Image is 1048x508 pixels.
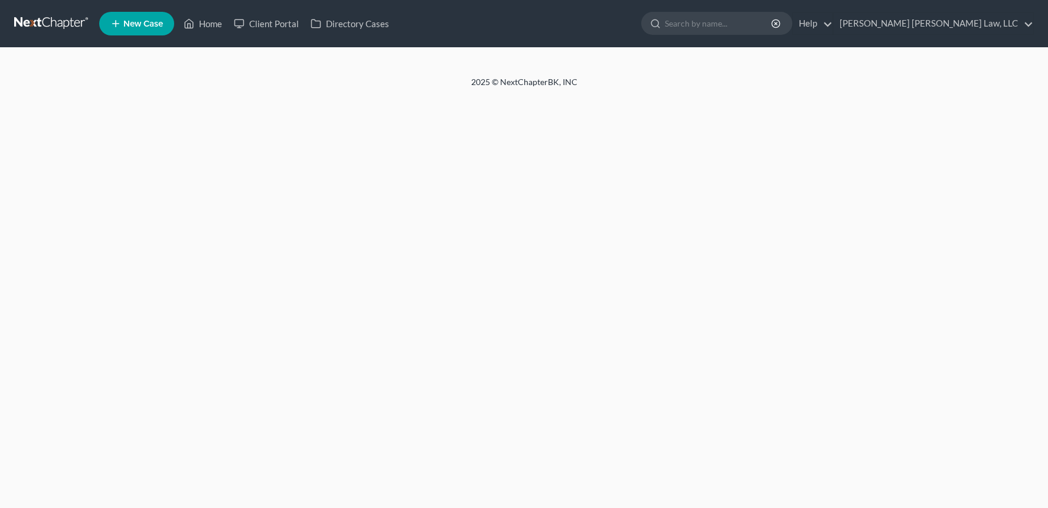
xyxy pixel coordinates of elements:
a: Help [793,13,832,34]
a: Home [178,13,228,34]
a: [PERSON_NAME] [PERSON_NAME] Law, LLC [834,13,1033,34]
div: 2025 © NextChapterBK, INC [188,76,861,97]
span: New Case [123,19,163,28]
a: Directory Cases [305,13,395,34]
input: Search by name... [665,12,773,34]
a: Client Portal [228,13,305,34]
